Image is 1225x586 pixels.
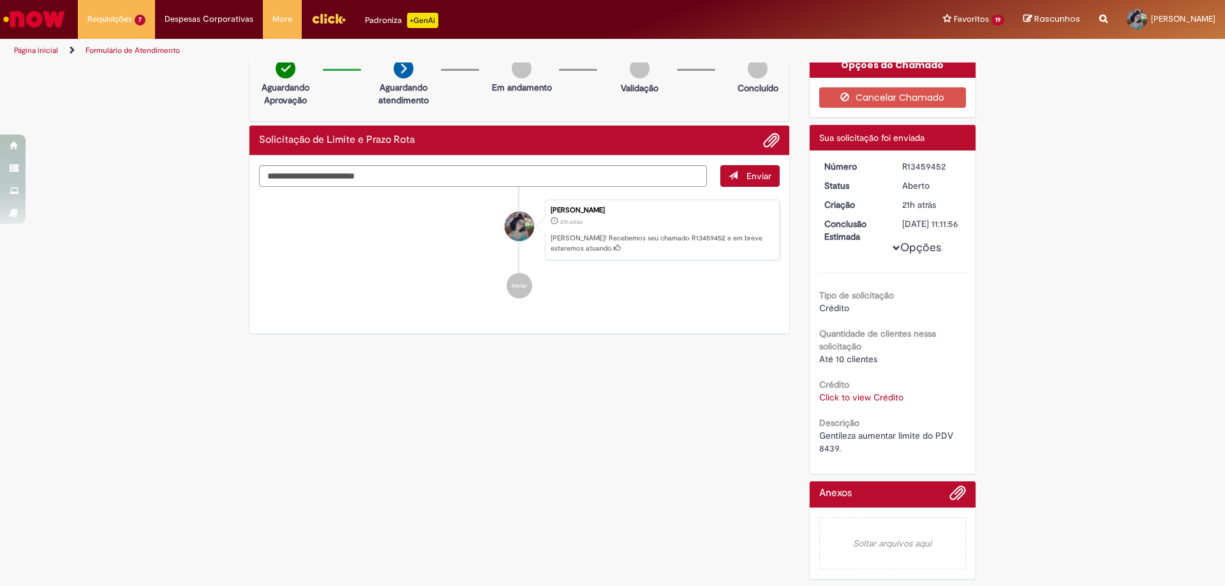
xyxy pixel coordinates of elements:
div: Padroniza [365,13,438,28]
ul: Histórico de tíquete [259,187,780,312]
span: Enviar [746,170,771,182]
div: [DATE] 11:11:56 [902,217,961,230]
p: Validação [621,82,658,94]
span: Requisições [87,13,132,26]
span: Sua solicitação foi enviada [819,132,924,143]
time: 28/08/2025 17:11:50 [560,218,583,226]
div: R13459452 [902,160,961,173]
h2: Solicitação de Limite e Prazo Rota Histórico de tíquete [259,135,415,146]
img: click_logo_yellow_360x200.png [311,9,346,28]
p: Aguardando Aprovação [255,81,316,106]
button: Enviar [720,165,780,187]
p: Em andamento [492,81,552,94]
div: 28/08/2025 17:11:50 [902,198,961,211]
dt: Conclusão Estimada [815,217,893,243]
span: Despesas Corporativas [165,13,253,26]
ul: Trilhas de página [10,39,807,62]
span: [PERSON_NAME] [1151,13,1215,24]
span: Rascunhos [1034,13,1080,25]
a: Página inicial [14,45,58,55]
img: img-circle-grey.png [630,59,650,78]
time: 28/08/2025 17:11:50 [902,199,936,210]
button: Adicionar anexos [949,485,966,508]
textarea: Digite sua mensagem aqui... [259,165,707,187]
b: Tipo de solicitação [819,289,894,301]
img: img-circle-grey.png [512,59,531,78]
p: [PERSON_NAME]! Recebemos seu chamado R13459452 e em breve estaremos atuando. [551,233,773,253]
span: Gentileza aumentar limite do PDV 8439. [819,430,956,454]
h2: Anexos [819,488,852,499]
img: img-circle-grey.png [748,59,768,78]
span: Crédito [819,302,849,314]
dt: Status [815,179,893,192]
img: ServiceNow [1,6,67,32]
button: Adicionar anexos [763,132,780,149]
a: Formulário de Atendimento [85,45,180,55]
span: Favoritos [954,13,989,26]
span: 19 [991,15,1004,26]
div: [PERSON_NAME] [551,207,773,214]
li: Iara Fabia Castro Viana Silva [259,200,780,261]
div: Aberto [902,179,961,192]
span: Até 10 clientes [819,353,877,365]
a: Rascunhos [1023,13,1080,26]
p: +GenAi [407,13,438,28]
dt: Criação [815,198,893,211]
div: Opções do Chamado [810,52,976,78]
button: Cancelar Chamado [819,87,967,108]
span: 21h atrás [560,218,583,226]
b: Quantidade de clientes nessa solicitação [819,328,936,352]
p: Concluído [738,82,778,94]
span: 21h atrás [902,199,936,210]
span: 7 [135,15,145,26]
dt: Número [815,160,893,173]
em: Soltar arquivos aqui [819,517,967,569]
img: check-circle-green.png [276,59,295,78]
span: More [272,13,292,26]
div: Iara Fabia Castro Viana Silva [505,212,534,241]
b: Crédito [819,379,849,390]
img: arrow-next.png [394,59,413,78]
a: Click to view Crédito [819,392,903,403]
p: Aguardando atendimento [373,81,434,106]
b: Descrição [819,417,859,429]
